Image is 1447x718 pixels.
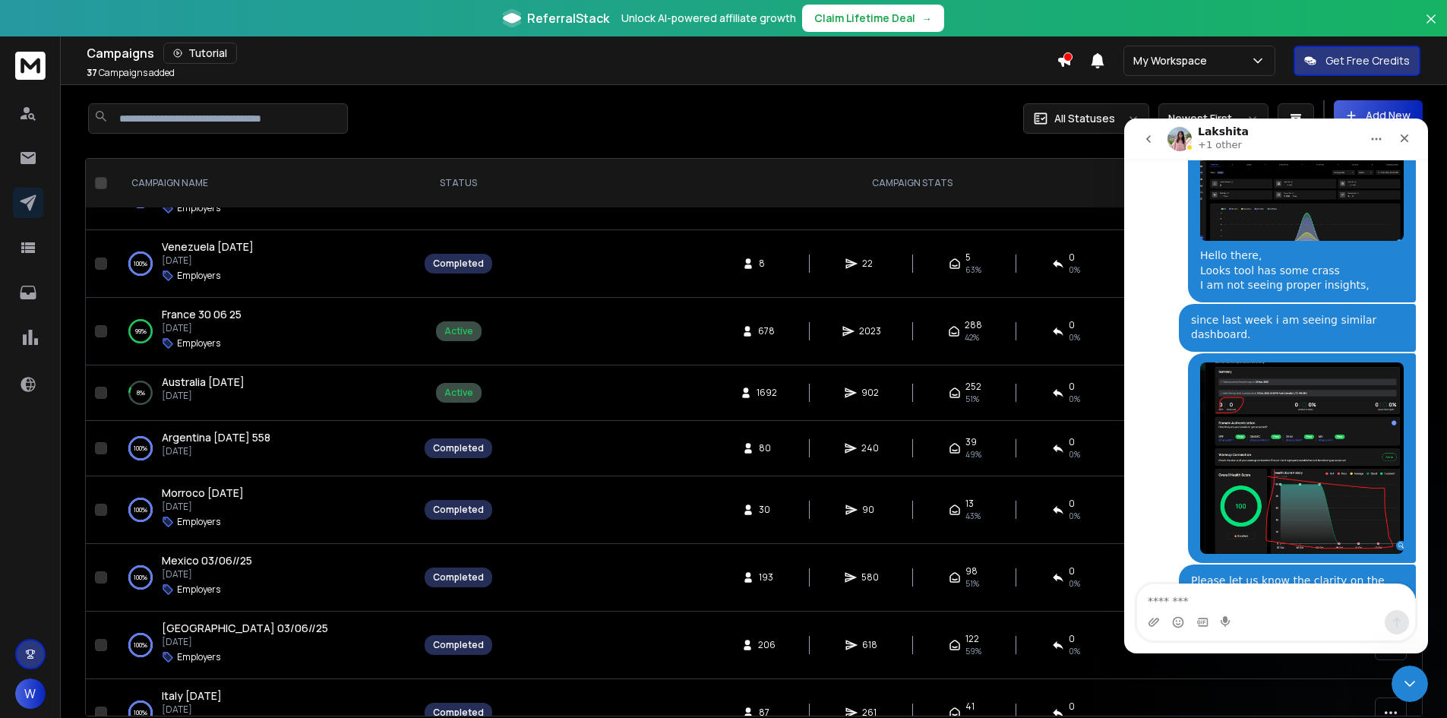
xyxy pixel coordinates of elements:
span: [GEOGRAPHIC_DATA] 03/06//25 [162,621,328,635]
p: My Workspace [1133,53,1213,68]
span: 5 [965,251,971,264]
span: 30 [759,504,774,516]
div: Active [444,387,473,399]
td: 100%Mexico 03/06//25[DATE]Employers [113,544,415,612]
div: Completed [433,258,484,270]
span: 240 [861,442,879,454]
span: 288 [965,319,982,331]
td: 99%France 30 06 25[DATE]Employers [113,298,415,365]
span: 0 [1069,633,1075,645]
a: [GEOGRAPHIC_DATA] 03/06//25 [162,621,328,636]
p: 100 % [134,256,147,271]
a: Mexico 03/06//25 [162,553,252,568]
span: 678 [758,325,775,337]
span: 0 [1069,701,1075,713]
td: 8%Australia [DATE][DATE] [113,365,415,421]
p: Unlock AI-powered affiliate growth [621,11,796,26]
a: France 30 06 25 [162,307,242,322]
span: 39 [965,436,977,448]
td: 100%Venezuela [DATE][DATE]Employers [113,230,415,298]
span: 63 % [965,264,981,276]
span: 0 [1069,251,1075,264]
p: [DATE] [162,390,245,402]
span: 122 [965,633,979,645]
p: Get Free Credits [1325,53,1410,68]
span: 0 [1069,498,1075,510]
button: Tutorial [163,43,237,64]
span: 0 % [1069,645,1080,657]
span: 580 [861,571,879,584]
span: Australia [DATE] [162,375,245,389]
p: Employers [177,337,220,350]
p: [DATE] [162,568,252,580]
p: 99 % [135,324,147,339]
p: 100 % [134,637,147,653]
span: 80 [759,442,774,454]
p: 100 % [134,570,147,585]
span: 13 [965,498,974,510]
div: Completed [433,442,484,454]
a: Australia [DATE] [162,375,245,390]
iframe: Intercom live chat [1392,666,1428,702]
button: W [15,678,46,709]
span: Morroco [DATE] [162,486,244,500]
span: 618 [862,639,877,651]
span: 0 [1069,381,1075,393]
button: Newest First [1158,103,1268,134]
p: Employers [177,202,220,214]
span: 252 [965,381,981,393]
button: Add New [1334,100,1423,131]
p: Employers [177,516,220,528]
span: 0 % [1069,264,1080,276]
span: 206 [758,639,776,651]
td: 100%[GEOGRAPHIC_DATA] 03/06//25[DATE]Employers [113,612,415,679]
p: Employers [177,584,220,596]
div: Active [444,325,473,337]
a: Venezuela [DATE] [162,239,254,255]
button: Close banner [1421,9,1441,46]
p: [DATE] [162,322,242,334]
span: 59 % [965,645,981,657]
span: 0 [1069,565,1075,577]
span: 37 [87,66,97,79]
span: 0 % [1069,393,1080,405]
p: 8 % [137,385,145,400]
a: Italy [DATE] [162,688,222,704]
span: 902 [861,387,879,399]
div: Completed [433,504,484,516]
td: 100%Morroco [DATE][DATE]Employers [113,476,415,544]
p: Campaigns added [87,67,175,79]
p: [DATE] [162,501,244,513]
span: 8 [759,258,774,270]
th: STATUS [415,159,501,208]
span: 41 [965,701,975,713]
span: 43 % [965,510,981,522]
span: 0 % [1069,331,1080,343]
button: Get Free Credits [1294,46,1420,76]
span: France 30 06 25 [162,307,242,321]
span: 0 [1069,436,1075,448]
p: 100 % [134,502,147,517]
td: 100%Argentina [DATE] 558[DATE] [113,421,415,476]
a: Argentina [DATE] 558 [162,430,270,445]
th: CAMPAIGN STATS [501,159,1323,208]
